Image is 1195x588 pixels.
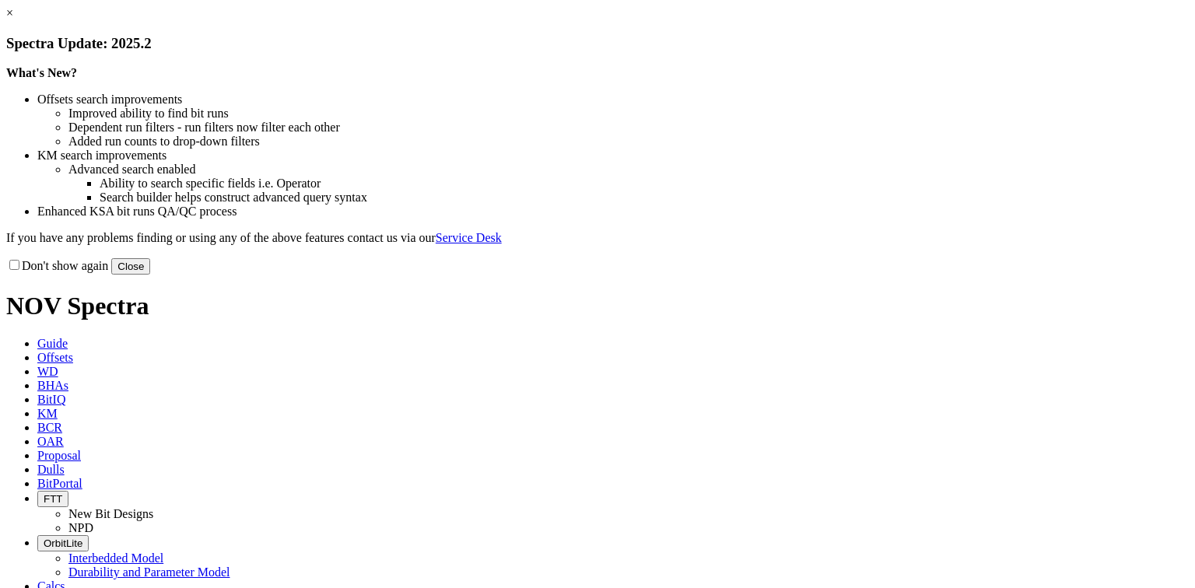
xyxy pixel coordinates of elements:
[100,191,1189,205] li: Search builder helps construct advanced query syntax
[6,35,1189,52] h3: Spectra Update: 2025.2
[68,135,1189,149] li: Added run counts to drop-down filters
[37,205,1189,219] li: Enhanced KSA bit runs QA/QC process
[436,231,502,244] a: Service Desk
[37,365,58,378] span: WD
[68,521,93,534] a: NPD
[111,258,150,275] button: Close
[68,507,153,520] a: New Bit Designs
[100,177,1189,191] li: Ability to search specific fields i.e. Operator
[37,393,65,406] span: BitIQ
[6,6,13,19] a: ×
[6,66,77,79] strong: What's New?
[68,163,1189,177] li: Advanced search enabled
[6,259,108,272] label: Don't show again
[37,93,1189,107] li: Offsets search improvements
[37,463,65,476] span: Dulls
[44,537,82,549] span: OrbitLite
[37,449,81,462] span: Proposal
[6,231,1189,245] p: If you have any problems finding or using any of the above features contact us via our
[6,292,1189,320] h1: NOV Spectra
[44,493,62,505] span: FTT
[37,477,82,490] span: BitPortal
[37,435,64,448] span: OAR
[9,260,19,270] input: Don't show again
[37,379,68,392] span: BHAs
[37,149,1189,163] li: KM search improvements
[37,421,62,434] span: BCR
[68,565,230,579] a: Durability and Parameter Model
[68,121,1189,135] li: Dependent run filters - run filters now filter each other
[37,407,58,420] span: KM
[68,551,163,565] a: Interbedded Model
[37,351,73,364] span: Offsets
[37,337,68,350] span: Guide
[68,107,1189,121] li: Improved ability to find bit runs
